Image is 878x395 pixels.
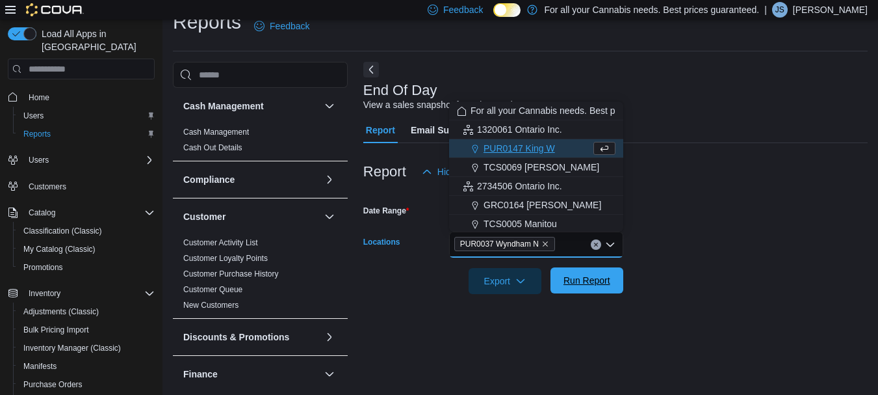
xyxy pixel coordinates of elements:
[449,102,623,120] button: For all your Cannabis needs. Best prices guaranteed.
[13,222,160,240] button: Classification (Classic)
[249,13,315,39] a: Feedback
[13,321,160,339] button: Bulk Pricing Import
[550,267,623,293] button: Run Report
[13,258,160,277] button: Promotions
[544,2,759,18] p: For all your Cannabis needs. Best prices guaranteed.
[183,368,319,381] button: Finance
[173,235,348,318] div: Customer
[363,83,437,98] h3: End Of Day
[13,107,160,125] button: Users
[484,142,555,155] span: PUR0147 King W
[183,331,319,344] button: Discounts & Promotions
[23,152,155,168] span: Users
[183,284,242,295] span: Customer Queue
[23,262,63,273] span: Promotions
[363,164,406,180] h3: Report
[23,205,60,221] button: Catalog
[18,126,155,142] span: Reports
[541,240,549,248] button: Remove PUR0037 Wyndham N from selection in this group
[449,196,623,215] button: GRC0164 [PERSON_NAME]
[183,173,319,186] button: Compliance
[363,98,554,112] div: View a sales snapshot for a date or date range.
[449,215,623,234] button: TCS0005 Manitou
[183,285,242,294] a: Customer Queue
[183,253,268,264] span: Customer Loyalty Points
[270,20,309,33] span: Feedback
[793,2,868,18] p: [PERSON_NAME]
[23,286,155,301] span: Inventory
[183,254,268,263] a: Customer Loyalty Points
[460,238,539,251] span: PUR0037 Wyndham N
[183,300,239,310] span: New Customers
[322,98,337,114] button: Cash Management
[18,260,68,275] a: Promotions
[477,123,562,136] span: 1320061 Ontario Inc.
[563,274,610,287] span: Run Report
[29,155,49,165] span: Users
[471,104,686,117] span: For all your Cannabis needs. Best prices guaranteed.
[18,108,49,124] a: Users
[183,269,279,279] a: Customer Purchase History
[18,223,107,239] a: Classification (Classic)
[23,152,54,168] button: Users
[3,284,160,303] button: Inventory
[3,87,160,106] button: Home
[605,239,615,250] button: Close list of options
[23,325,89,335] span: Bulk Pricing Import
[183,143,242,152] a: Cash Out Details
[183,368,218,381] h3: Finance
[183,238,258,248] span: Customer Activity List
[772,2,788,18] div: Jay Stewart
[493,17,494,18] span: Dark Mode
[13,357,160,375] button: Manifests
[23,178,155,195] span: Customers
[449,102,623,385] div: Choose from the following options
[476,268,534,294] span: Export
[23,205,155,221] span: Catalog
[29,208,55,218] span: Catalog
[23,286,66,301] button: Inventory
[183,173,235,186] h3: Compliance
[18,377,155,392] span: Purchase Orders
[13,303,160,321] button: Adjustments (Classic)
[484,198,601,211] span: GRC0164 [PERSON_NAME]
[449,120,623,139] button: 1320061 Ontario Inc.
[411,117,493,143] span: Email Subscription
[18,359,155,374] span: Manifests
[18,304,104,320] a: Adjustments (Classic)
[23,129,51,139] span: Reports
[484,217,557,230] span: TCS0005 Manitou
[18,377,88,392] a: Purchase Orders
[183,210,226,223] h3: Customer
[18,304,155,320] span: Adjustments (Classic)
[322,209,337,225] button: Customer
[443,3,483,16] span: Feedback
[183,238,258,247] a: Customer Activity List
[18,126,56,142] a: Reports
[322,172,337,187] button: Compliance
[363,237,400,247] label: Locations
[493,3,521,17] input: Dark Mode
[183,143,242,153] span: Cash Out Details
[23,244,96,254] span: My Catalog (Classic)
[437,165,506,178] span: Hide Parameters
[183,269,279,279] span: Customer Purchase History
[449,177,623,196] button: 2734506 Ontario Inc.
[23,226,102,236] span: Classification (Classic)
[417,159,511,185] button: Hide Parameters
[449,158,623,177] button: TCS0069 [PERSON_NAME]
[484,161,599,174] span: TCS0069 [PERSON_NAME]
[29,288,60,299] span: Inventory
[23,111,44,121] span: Users
[18,322,94,338] a: Bulk Pricing Import
[183,127,249,137] span: Cash Management
[764,2,767,18] p: |
[3,177,160,196] button: Customers
[454,237,555,251] span: PUR0037 Wyndham N
[23,90,55,105] a: Home
[18,108,155,124] span: Users
[13,240,160,258] button: My Catalog (Classic)
[23,89,155,105] span: Home
[18,260,155,275] span: Promotions
[13,339,160,357] button: Inventory Manager (Classic)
